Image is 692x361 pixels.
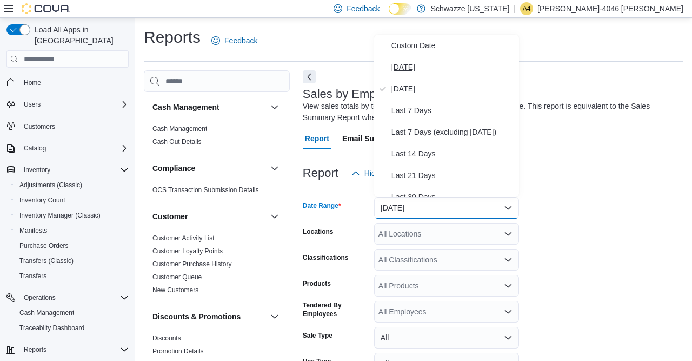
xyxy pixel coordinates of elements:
a: Promotion Details [152,347,204,355]
button: Users [19,98,45,111]
span: Users [24,100,41,109]
span: Email Subscription [342,128,411,149]
span: Last 7 Days (excluding [DATE]) [391,126,515,139]
button: Customer [152,211,266,222]
span: Cash Management [15,306,129,319]
button: Open list of options [504,255,513,264]
a: Inventory Manager (Classic) [15,209,105,222]
span: Transfers (Classic) [15,254,129,267]
button: Adjustments (Classic) [11,178,133,193]
input: Dark Mode [389,3,411,15]
button: Cash Management [152,102,266,113]
span: Hide Parameters [364,168,421,179]
button: Inventory [2,162,133,178]
span: Last 7 Days [391,104,515,117]
h3: Compliance [152,163,195,174]
a: Customer Activity List [152,234,215,242]
button: Operations [2,290,133,305]
a: Adjustments (Classic) [15,179,86,192]
a: Inventory Count [15,194,70,207]
span: Manifests [19,226,47,235]
span: Load All Apps in [GEOGRAPHIC_DATA] [30,24,129,46]
a: Customers [19,120,59,133]
button: Customers [2,119,133,134]
h3: Customer [152,211,188,222]
span: Adjustments (Classic) [15,179,129,192]
a: Transfers [15,270,51,283]
label: Sale Type [303,331,332,340]
button: Compliance [152,163,266,174]
span: Last 14 Days [391,147,515,160]
span: Operations [19,291,129,304]
h3: Sales by Employee (Tendered) [303,88,465,101]
span: Transfers (Classic) [19,257,74,265]
label: Products [303,279,331,288]
span: Home [24,78,41,87]
button: Operations [19,291,60,304]
span: Purchase Orders [19,241,69,250]
div: Compliance [144,183,290,201]
a: Customer Loyalty Points [152,247,223,255]
label: Date Range [303,201,341,210]
a: Feedback [207,30,262,51]
span: Feedback [347,3,380,14]
span: Last 21 Days [391,169,515,182]
span: Cash Management [152,124,207,133]
span: [DATE] [391,82,515,95]
span: Home [19,75,129,89]
span: Customer Queue [152,273,202,281]
a: Transfers (Classic) [15,254,78,267]
button: Traceabilty Dashboard [11,320,133,336]
div: Select listbox [374,35,519,197]
button: Transfers (Classic) [11,253,133,268]
button: Compliance [268,162,281,175]
a: Customer Purchase History [152,260,232,268]
span: Manifests [15,224,129,237]
span: Inventory Manager (Classic) [15,209,129,222]
button: Inventory Count [11,193,133,208]
label: Locations [303,227,334,236]
a: Customer Queue [152,273,202,281]
a: Traceabilty Dashboard [15,321,89,334]
button: Inventory Manager (Classic) [11,208,133,223]
button: Purchase Orders [11,238,133,253]
button: Manifests [11,223,133,238]
span: New Customers [152,286,198,294]
span: OCS Transaction Submission Details [152,186,259,194]
span: Adjustments (Classic) [19,181,82,189]
button: Users [2,97,133,112]
span: Cash Management [19,309,74,317]
button: Open list of options [504,281,513,290]
a: Purchase Orders [15,239,73,252]
a: Manifests [15,224,51,237]
h1: Reports [144,27,201,48]
span: Inventory Manager (Classic) [19,211,101,220]
span: Custom Date [391,39,515,52]
a: Cash Out Details [152,138,202,146]
a: Home [19,76,45,89]
a: Cash Management [15,306,78,319]
button: Discounts & Promotions [152,311,266,322]
span: Customers [24,122,55,131]
div: Customer [144,232,290,301]
button: Inventory [19,163,55,176]
span: Reports [24,345,46,354]
a: Discounts [152,334,181,342]
span: Inventory [24,166,50,174]
span: Inventory [19,163,129,176]
a: Cash Management [152,125,207,133]
span: Inventory Count [15,194,129,207]
span: Reports [19,343,129,356]
span: A4 [523,2,531,15]
img: Cova [22,3,70,14]
h3: Discounts & Promotions [152,311,241,322]
div: Alex-4046 Rubin [520,2,533,15]
button: All [374,327,519,349]
span: Users [19,98,129,111]
span: Transfers [15,270,129,283]
span: Customers [19,120,129,133]
button: Discounts & Promotions [268,310,281,323]
button: Open list of options [504,307,513,316]
span: Operations [24,293,56,302]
